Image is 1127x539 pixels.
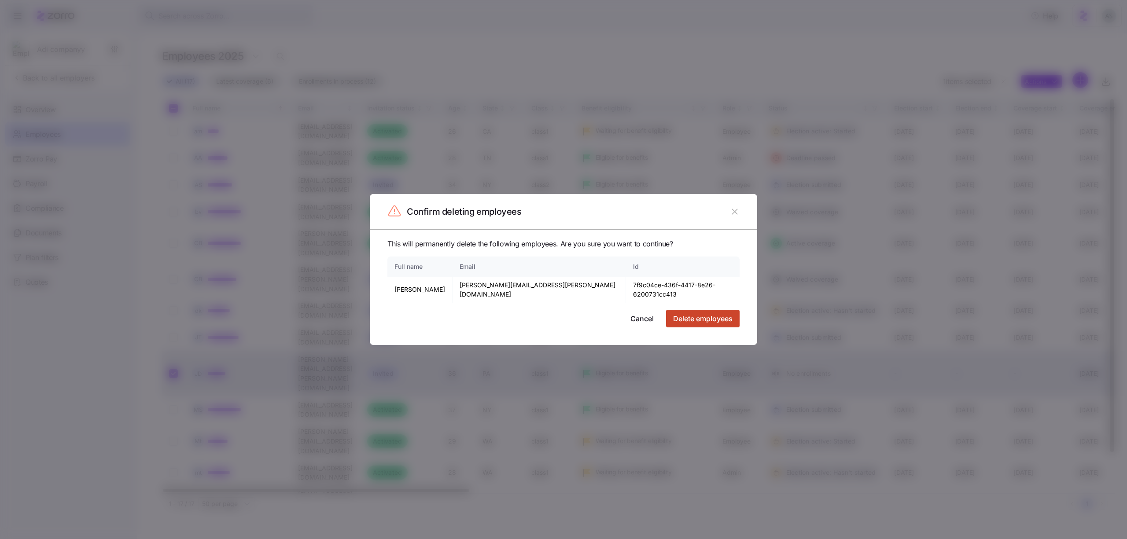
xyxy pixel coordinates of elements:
[407,206,522,218] h2: Confirm deleting employees
[460,262,619,271] div: Email
[623,310,661,327] button: Cancel
[387,238,740,249] span: This will permanently delete the following employees. Are you sure you want to continue?
[394,262,445,271] div: Full name
[630,313,654,324] span: Cancel
[633,262,733,271] div: Id
[453,277,626,303] td: [PERSON_NAME][EMAIL_ADDRESS][PERSON_NAME][DOMAIN_NAME]
[673,313,733,324] span: Delete employees
[387,277,453,303] td: [PERSON_NAME]
[626,277,740,303] td: 7f9c04ce-436f-4417-8e26-6200731cc413
[666,310,740,327] button: Delete employees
